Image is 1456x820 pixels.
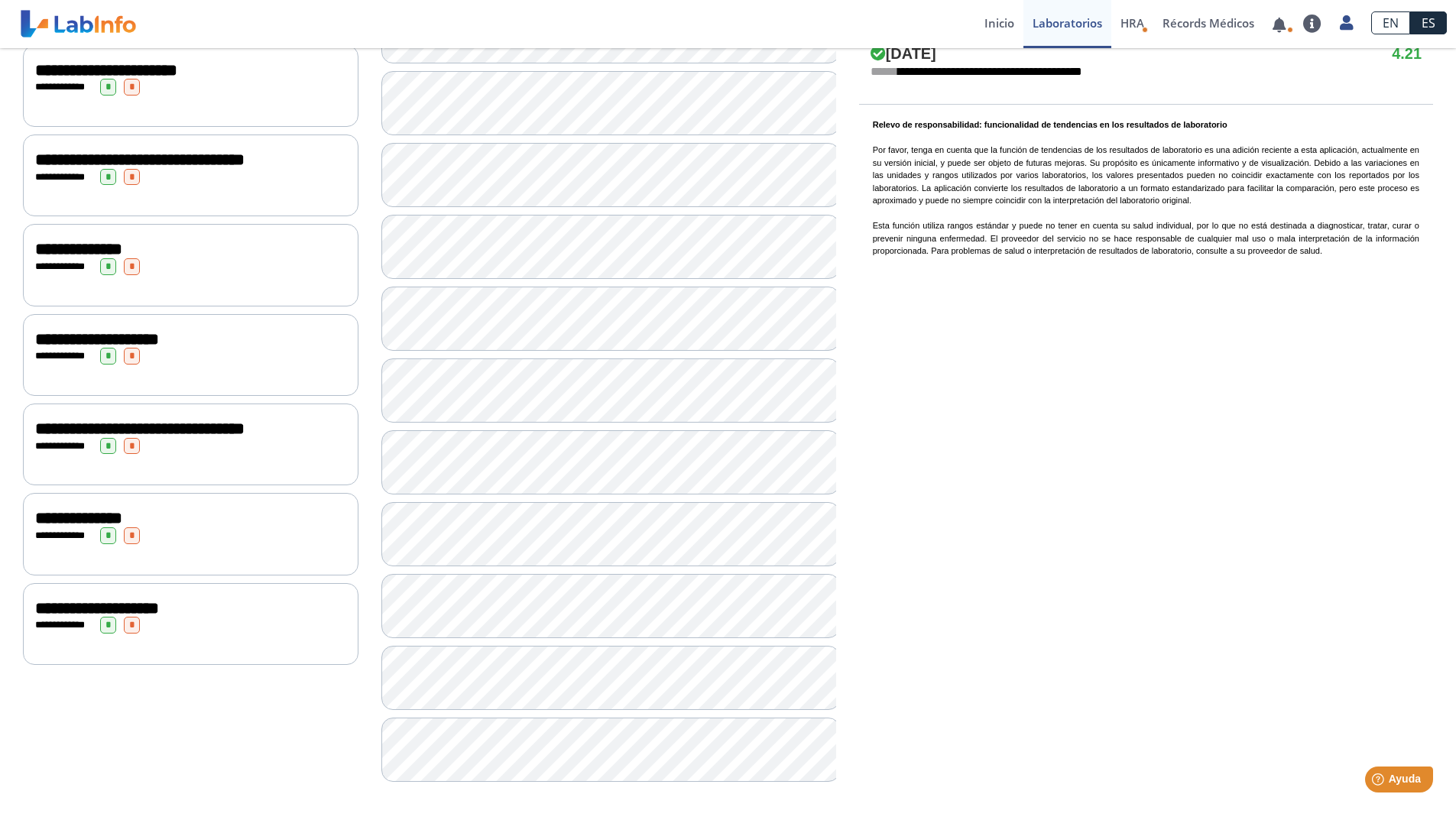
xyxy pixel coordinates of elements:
h4: 4.21 [1392,45,1422,63]
a: ES [1410,11,1447,34]
h4: [DATE] [871,45,936,63]
b: Relevo de responsabilidad: funcionalidad de tendencias en los resultados de laboratorio [873,120,1227,129]
a: EN [1371,11,1410,34]
p: Por favor, tenga en cuenta que la función de tendencias de los resultados de laboratorio es una a... [873,118,1419,258]
iframe: Help widget launcher [1320,760,1439,803]
span: HRA [1120,15,1144,31]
